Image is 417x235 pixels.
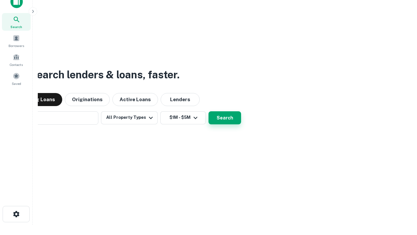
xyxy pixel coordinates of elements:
[161,93,200,106] button: Lenders
[101,111,158,124] button: All Property Types
[8,43,24,48] span: Borrowers
[208,111,241,124] button: Search
[112,93,158,106] button: Active Loans
[30,67,180,83] h3: Search lenders & loans, faster.
[2,51,31,69] a: Contacts
[10,24,22,29] span: Search
[2,70,31,87] a: Saved
[160,111,206,124] button: $1M - $5M
[12,81,21,86] span: Saved
[384,183,417,214] iframe: Chat Widget
[2,13,31,31] a: Search
[10,62,23,67] span: Contacts
[65,93,110,106] button: Originations
[2,32,31,50] a: Borrowers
